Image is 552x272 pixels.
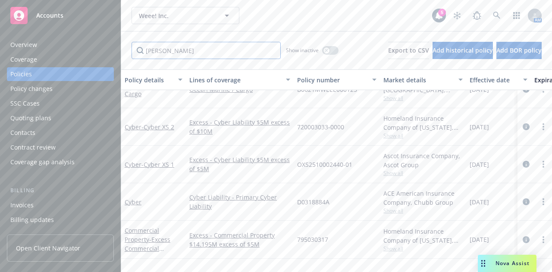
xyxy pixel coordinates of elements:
div: Contract review [10,141,56,154]
span: - Cyber XS 2 [141,123,174,131]
a: Excess - Cyber Liability $5M excess of $10M [189,118,290,136]
div: Coverage [10,53,37,66]
span: OXS2510002440-01 [297,160,352,169]
div: ACE American Insurance Company, Chubb Group [383,189,463,207]
span: D0318884A [297,197,329,206]
div: Policies [10,67,32,81]
div: Quoting plans [10,111,51,125]
div: Homeland Insurance Company of [US_STATE], Intact Insurance, CRC Group [383,227,463,245]
span: Open Client Navigator [16,244,80,253]
div: Contacts [10,126,35,140]
a: Cyber [125,198,141,206]
div: Policy changes [10,82,53,96]
a: Policy changes [7,82,114,96]
div: Drag to move [478,255,489,272]
a: Overview [7,38,114,52]
div: Billing [7,186,114,195]
span: Show all [383,207,463,214]
a: Coverage [7,53,114,66]
div: Effective date [470,75,518,84]
div: 5 [438,9,446,16]
a: Report a Bug [468,7,486,24]
a: Stop snowing [448,7,466,24]
a: more [538,122,549,132]
a: circleInformation [521,197,531,207]
a: Contacts [7,126,114,140]
span: 720003033-0000 [297,122,344,131]
a: Coverage gap analysis [7,155,114,169]
span: Show all [383,132,463,139]
a: Search [488,7,505,24]
span: Nova Assist [496,259,530,267]
button: Effective date [466,69,531,90]
a: circleInformation [521,159,531,169]
span: - Excess Commercial Property [125,235,170,262]
a: Invoices [7,198,114,212]
span: [DATE] [470,235,489,244]
a: SSC Cases [7,97,114,110]
a: Cyber Liability - Primary Cyber Liability [189,193,290,211]
a: Quoting plans [7,111,114,125]
button: Nova Assist [478,255,536,272]
span: Add BOR policy [496,46,542,54]
button: Lines of coverage [186,69,294,90]
div: Lines of coverage [189,75,281,84]
button: Add BOR policy [496,42,542,59]
a: more [538,234,549,245]
span: [DATE] [470,197,489,206]
a: Billing updates [7,213,114,227]
a: Contract review [7,141,114,154]
div: Market details [383,75,453,84]
span: Show all [383,94,463,102]
a: Accounts [7,3,114,28]
button: Policy details [121,69,186,90]
a: circleInformation [521,122,531,132]
a: Excess - Commercial Property $14.195M excess of $5M [189,231,290,249]
div: SSC Cases [10,97,40,110]
button: Market details [380,69,466,90]
span: Show all [383,245,463,252]
button: Export to CSV [388,42,429,59]
span: Weee! Inc. [139,11,213,20]
div: Billing updates [10,213,54,227]
div: Overview [10,38,37,52]
a: Cyber [125,123,174,131]
div: Policy details [125,75,173,84]
span: Accounts [36,12,63,19]
span: - Cyber XS 1 [141,160,174,169]
a: Switch app [508,7,525,24]
input: Filter by keyword... [132,42,281,59]
span: Show inactive [286,47,319,54]
span: [DATE] [470,160,489,169]
div: Ascot Insurance Company, Ascot Group [383,151,463,169]
button: Add historical policy [433,42,493,59]
a: Cyber [125,160,174,169]
a: Policies [7,67,114,81]
div: Invoices [10,198,34,212]
a: Excess - Cyber Liability $5M excess of $5M [189,155,290,173]
div: Policy number [297,75,367,84]
a: Commercial Property [125,226,170,262]
button: Policy number [294,69,380,90]
a: more [538,159,549,169]
a: more [538,197,549,207]
div: Homeland Insurance Company of [US_STATE], Intact Insurance [383,114,463,132]
a: circleInformation [521,234,531,245]
button: Weee! Inc. [132,7,239,24]
span: Export to CSV [388,46,429,54]
span: 795030317 [297,235,328,244]
span: Show all [383,169,463,177]
span: [DATE] [470,122,489,131]
span: Add historical policy [433,46,493,54]
div: Coverage gap analysis [10,155,75,169]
